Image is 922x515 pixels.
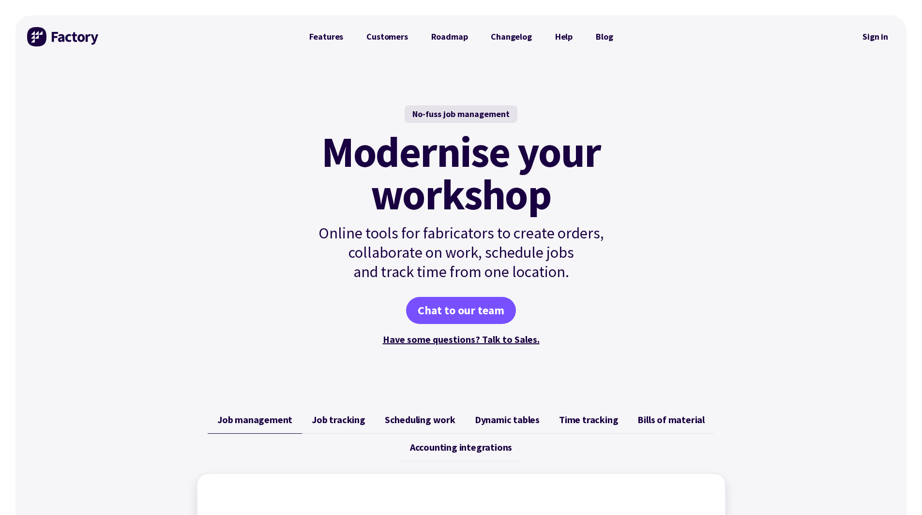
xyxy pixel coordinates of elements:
span: Bills of material [637,414,705,426]
p: Online tools for fabricators to create orders, collaborate on work, schedule jobs and track time ... [298,223,625,281]
iframe: Chat Widget [874,469,922,515]
img: Factory [27,27,100,46]
a: Blog [584,27,624,46]
a: Features [298,27,355,46]
a: Roadmap [420,27,480,46]
span: Dynamic tables [475,414,540,426]
a: Sign in [856,26,895,48]
span: Time tracking [559,414,618,426]
span: Job management [217,414,292,426]
a: Chat to our team [406,297,516,324]
span: Scheduling work [385,414,455,426]
a: Changelog [479,27,543,46]
nav: Secondary Navigation [856,26,895,48]
nav: Primary Navigation [298,27,625,46]
div: No-fuss job management [405,105,517,123]
span: Accounting integrations [410,441,512,453]
a: Customers [355,27,419,46]
a: Help [544,27,584,46]
a: Have some questions? Talk to Sales. [383,333,540,345]
mark: Modernise your workshop [321,131,601,216]
span: Job tracking [312,414,365,426]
